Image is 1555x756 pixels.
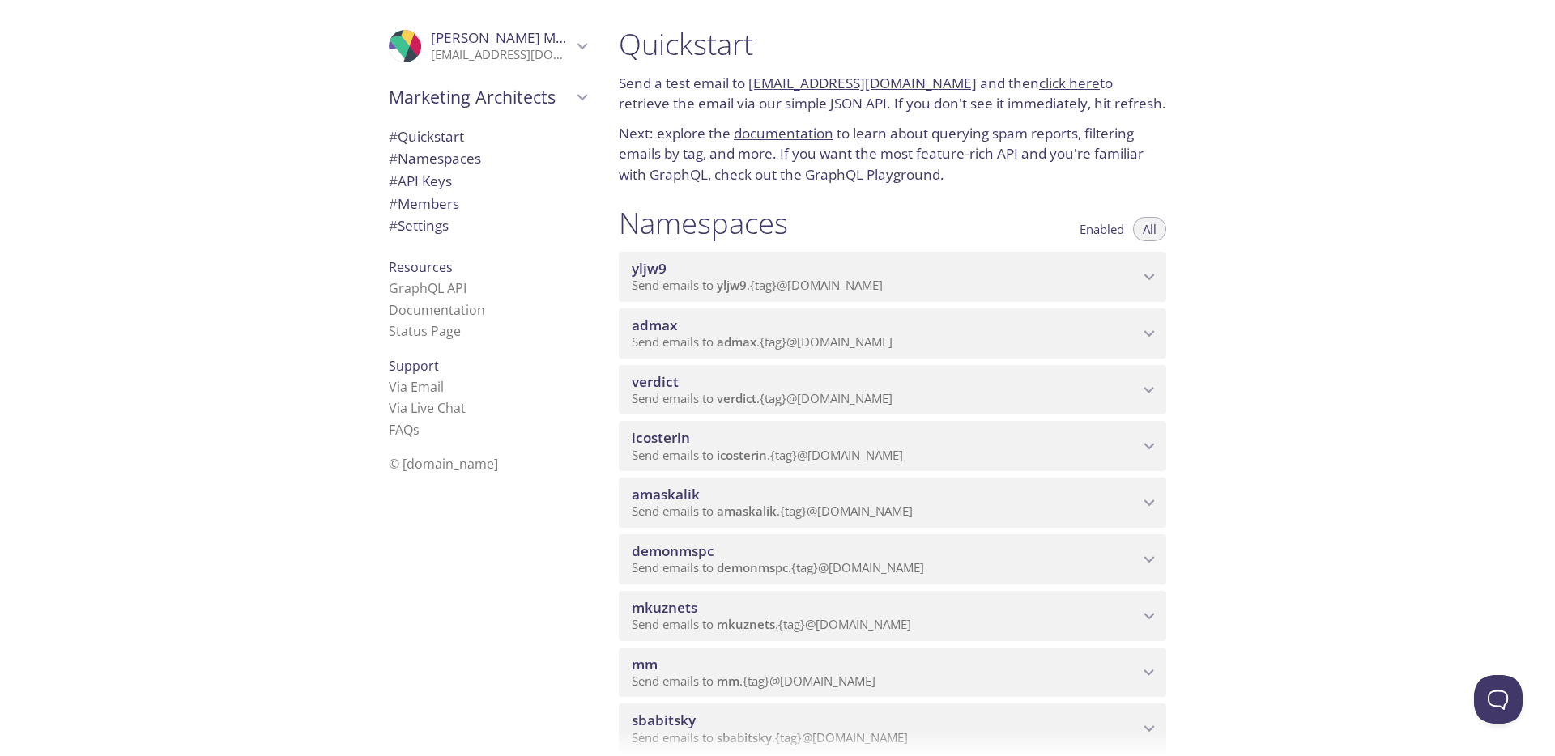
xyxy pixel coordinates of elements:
span: Members [389,194,459,213]
span: Quickstart [389,127,464,146]
p: [EMAIL_ADDRESS][DOMAIN_NAME] [431,47,572,63]
iframe: Help Scout Beacon - Open [1474,675,1523,724]
div: demonmspc namespace [619,534,1166,584]
h1: Quickstart [619,26,1166,62]
div: Marketing Architects [376,76,599,118]
span: verdict [632,372,679,391]
a: Status Page [389,322,461,340]
div: Team Settings [376,214,599,237]
a: click here [1039,74,1100,92]
div: mm namespace [619,648,1166,698]
span: [PERSON_NAME] Maskalik [431,28,599,47]
span: # [389,149,398,168]
a: documentation [734,124,833,142]
div: mkuznets namespace [619,591,1166,641]
span: mkuznets [717,616,775,632]
div: yljw9 namespace [619,252,1166,302]
span: mm [717,673,739,689]
div: icosterin namespace [619,421,1166,471]
span: admax [717,333,756,350]
div: API Keys [376,170,599,193]
div: admax namespace [619,308,1166,359]
span: yljw9 [717,277,747,293]
div: Namespaces [376,147,599,170]
span: icosterin [717,447,767,463]
a: Via Email [389,378,444,396]
span: yljw9 [632,259,667,278]
span: Send emails to . {tag} @[DOMAIN_NAME] [632,673,875,689]
div: amaskalik namespace [619,478,1166,528]
span: Resources [389,258,453,276]
div: sbabitsky namespace [619,703,1166,754]
span: Send emails to . {tag} @[DOMAIN_NAME] [632,390,893,406]
span: admax [632,316,677,334]
a: [EMAIL_ADDRESS][DOMAIN_NAME] [748,74,977,92]
span: amaskalik [632,485,700,503]
span: sbabitsky [632,711,696,729]
div: Members [376,193,599,215]
a: FAQ [389,421,420,439]
button: Enabled [1070,217,1134,241]
div: Quickstart [376,125,599,148]
span: Send emails to . {tag} @[DOMAIN_NAME] [632,333,893,350]
div: verdict namespace [619,365,1166,415]
span: demonmspc [717,559,788,575]
a: GraphQL Playground [805,165,940,184]
span: amaskalik [717,503,777,519]
span: mkuznets [632,598,697,617]
span: Send emails to . {tag} @[DOMAIN_NAME] [632,503,913,519]
span: mm [632,655,658,673]
span: icosterin [632,428,690,447]
span: Settings [389,216,449,235]
a: Documentation [389,301,485,319]
span: # [389,172,398,190]
p: Send a test email to and then to retrieve the email via our simple JSON API. If you don't see it ... [619,73,1166,114]
span: © [DOMAIN_NAME] [389,455,498,473]
span: Send emails to . {tag} @[DOMAIN_NAME] [632,447,903,463]
a: Via Live Chat [389,399,466,417]
p: Next: explore the to learn about querying spam reports, filtering emails by tag, and more. If you... [619,123,1166,185]
span: # [389,127,398,146]
span: # [389,216,398,235]
h1: Namespaces [619,205,788,241]
span: demonmspc [632,542,714,560]
div: Anton Maskalik [376,19,599,73]
span: Support [389,357,439,375]
button: All [1133,217,1166,241]
span: Marketing Architects [389,86,572,108]
span: Namespaces [389,149,481,168]
span: verdict [717,390,756,406]
a: GraphQL API [389,279,466,297]
span: API Keys [389,172,452,190]
span: # [389,194,398,213]
span: s [413,421,420,439]
span: Send emails to . {tag} @[DOMAIN_NAME] [632,616,911,632]
span: Send emails to . {tag} @[DOMAIN_NAME] [632,277,883,293]
span: Send emails to . {tag} @[DOMAIN_NAME] [632,559,924,575]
